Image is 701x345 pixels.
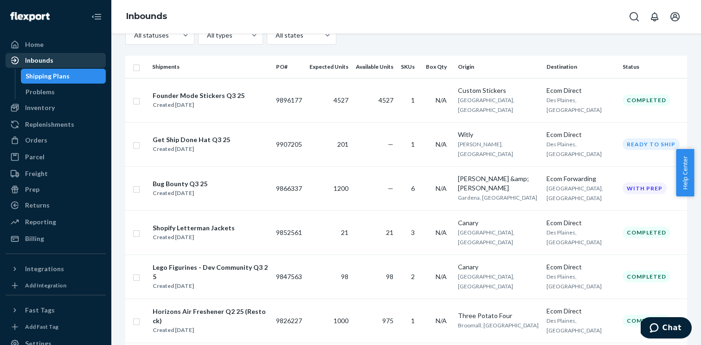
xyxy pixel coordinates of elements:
[625,7,643,26] button: Open Search Box
[153,179,207,189] div: Bug Bounty Q3 25
[153,135,230,144] div: Get Ship Done Hat Q3 25
[6,198,106,213] a: Returns
[641,317,692,340] iframe: Opens a widget where you can chat to one of our agents
[352,56,397,78] th: Available Units
[436,184,447,192] span: N/A
[334,184,348,192] span: 1200
[25,306,55,315] div: Fast Tags
[87,7,106,26] button: Close Navigation
[619,56,687,78] th: Status
[306,56,352,78] th: Expected Units
[547,141,602,157] span: Des Plaines, [GEOGRAPHIC_DATA]
[272,210,306,254] td: 9852561
[623,94,670,106] div: Completed
[153,91,244,100] div: Founder Mode Stickers Q3 25
[272,166,306,210] td: 9866337
[25,185,39,194] div: Prep
[458,130,539,139] div: Witly
[623,182,667,194] div: With prep
[6,100,106,115] a: Inventory
[25,152,45,162] div: Parcel
[341,228,348,236] span: 21
[547,130,615,139] div: Ecom Direct
[543,56,619,78] th: Destination
[388,184,393,192] span: —
[25,136,47,145] div: Orders
[21,85,106,99] a: Problems
[397,56,422,78] th: SKUs
[411,184,415,192] span: 6
[6,321,106,332] a: Add Fast Tag
[458,174,539,193] div: [PERSON_NAME] &amp; [PERSON_NAME]
[25,40,44,49] div: Home
[25,169,48,178] div: Freight
[411,96,415,104] span: 1
[6,117,106,132] a: Replenishments
[458,322,539,329] span: Broomall, [GEOGRAPHIC_DATA]
[126,11,167,21] a: Inbounds
[341,273,348,280] span: 98
[422,56,454,78] th: Box Qty
[388,140,393,148] span: —
[153,144,230,154] div: Created [DATE]
[458,141,513,157] span: [PERSON_NAME], [GEOGRAPHIC_DATA]
[25,217,56,227] div: Reporting
[25,281,66,289] div: Add Integration
[458,97,514,113] span: [GEOGRAPHIC_DATA], [GEOGRAPHIC_DATA]
[6,150,106,164] a: Parcel
[386,273,393,280] span: 98
[6,53,106,68] a: Inbounds
[623,138,680,150] div: Ready to ship
[25,234,44,243] div: Billing
[25,323,58,331] div: Add Fast Tag
[25,103,55,112] div: Inventory
[458,218,539,228] div: Canary
[153,189,207,198] div: Created [DATE]
[547,262,615,272] div: Ecom Direct
[458,311,539,320] div: Three Potato Four
[623,227,670,238] div: Completed
[272,122,306,166] td: 9907205
[334,317,348,325] span: 1000
[153,307,268,325] div: Horizons Air Freshener Q2 25 (Restock)
[272,56,306,78] th: PO#
[411,228,415,236] span: 3
[6,215,106,229] a: Reporting
[458,194,537,201] span: Gardena, [GEOGRAPHIC_DATA]
[272,78,306,122] td: 9896177
[25,201,50,210] div: Returns
[148,56,272,78] th: Shipments
[436,96,447,104] span: N/A
[337,140,348,148] span: 201
[6,166,106,181] a: Freight
[623,271,670,282] div: Completed
[458,86,539,95] div: Custom Stickers
[272,299,306,343] td: 9826227
[458,229,514,246] span: [GEOGRAPHIC_DATA], [GEOGRAPHIC_DATA]
[676,149,694,196] button: Help Center
[153,233,235,242] div: Created [DATE]
[645,7,664,26] button: Open notifications
[386,228,393,236] span: 21
[547,229,602,246] span: Des Plaines, [GEOGRAPHIC_DATA]
[25,56,53,65] div: Inbounds
[411,273,415,280] span: 2
[25,120,74,129] div: Replenishments
[458,262,539,272] div: Canary
[547,97,602,113] span: Des Plaines, [GEOGRAPHIC_DATA]
[6,280,106,291] a: Add Integration
[436,317,447,325] span: N/A
[547,306,615,316] div: Ecom Direct
[547,317,602,334] span: Des Plaines, [GEOGRAPHIC_DATA]
[411,140,415,148] span: 1
[6,231,106,246] a: Billing
[436,273,447,280] span: N/A
[153,325,268,335] div: Created [DATE]
[26,72,70,81] div: Shipping Plans
[6,261,106,276] button: Integrations
[454,56,543,78] th: Origin
[547,174,615,183] div: Ecom Forwarding
[382,317,393,325] span: 975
